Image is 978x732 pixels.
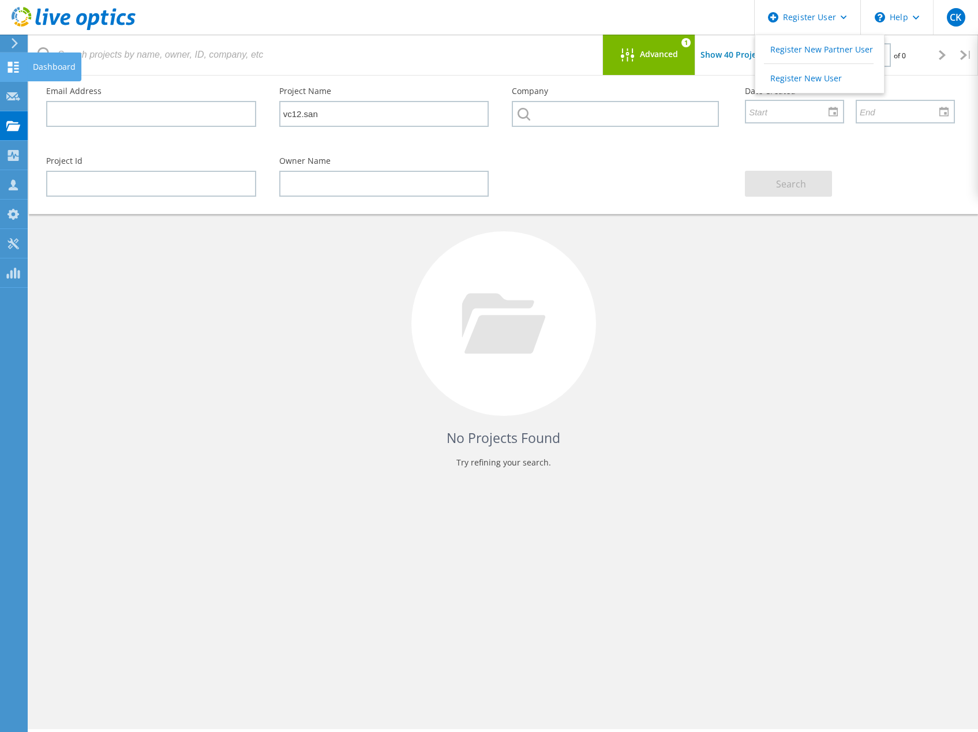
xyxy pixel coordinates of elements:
[755,64,884,92] a: Register New User
[640,50,678,58] span: Advanced
[745,87,955,95] label: Date Created
[950,13,961,22] span: CK
[46,157,256,165] label: Project Id
[755,35,884,63] a: Register New Partner User
[279,87,489,95] label: Project Name
[512,87,722,95] label: Company
[894,51,906,61] span: of 0
[857,100,946,122] input: End
[776,178,806,190] span: Search
[875,12,885,22] svg: \n
[52,429,955,448] h4: No Projects Found
[279,157,489,165] label: Owner Name
[52,453,955,472] p: Try refining your search.
[746,100,835,122] input: Start
[954,35,978,76] div: |
[12,24,136,32] a: Live Optics Dashboard
[46,87,256,95] label: Email Address
[29,35,604,75] input: Search projects by name, owner, ID, company, etc
[33,63,76,71] div: Dashboard
[745,171,832,197] button: Search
